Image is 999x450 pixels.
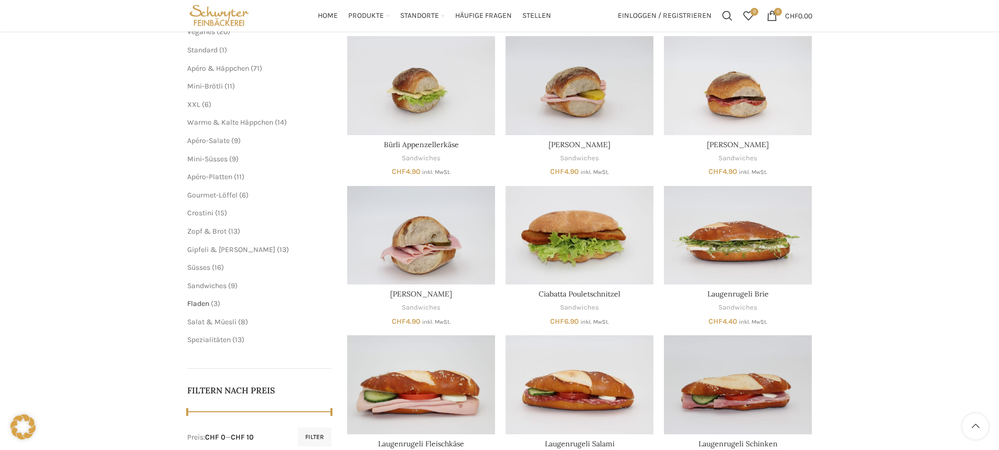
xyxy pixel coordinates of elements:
[581,169,609,175] small: inkl. MwSt.
[347,36,495,135] a: Bürli Appenzellerkäse
[550,317,579,326] bdi: 6.90
[539,289,620,299] a: Ciabatta Pouletschnitzel
[187,245,275,254] a: Gipfeli & [PERSON_NAME]
[718,153,757,163] a: Sandwiches
[242,191,246,200] span: 6
[708,167,737,176] bdi: 4.90
[187,432,254,443] div: Preis: —
[187,208,213,217] a: Crostini
[227,82,232,91] span: 11
[506,186,653,284] a: Ciabatta Pouletschnitzel
[187,299,209,308] a: Fladen
[187,27,215,36] span: Veganes
[455,5,512,26] a: Häufige Fragen
[187,100,200,109] span: XXL
[187,82,223,91] a: Mini-Brötli
[506,36,653,135] a: Bürli Fleischkäse
[402,303,441,313] a: Sandwiches
[232,155,236,163] span: 9
[707,289,769,299] a: Laugenrugeli Brie
[761,5,818,26] a: 0 CHF0.00
[222,46,224,54] span: 1
[205,433,225,442] span: CHF 0
[347,186,495,284] a: Bürli Schinken
[545,439,615,448] a: Laugenrugeli Salami
[187,281,227,290] a: Sandwiches
[550,167,579,176] bdi: 4.90
[618,12,712,19] span: Einloggen / Registrieren
[187,172,232,181] a: Apéro-Platten
[187,46,218,54] a: Standard
[187,64,249,73] span: Apéro & Häppchen
[187,136,230,145] a: Apéro-Salate
[739,319,767,325] small: inkl. MwSt.
[318,5,338,26] a: Home
[738,5,759,26] div: Meine Wunschliste
[187,263,210,272] a: Süsses
[213,299,218,308] span: 3
[187,10,252,19] a: Site logo
[613,5,717,26] a: Einloggen / Registrieren
[187,118,273,127] a: Warme & Kalte Häppchen
[231,281,235,290] span: 9
[390,289,452,299] a: [PERSON_NAME]
[664,186,812,284] a: Laugenrugeli Brie
[187,227,227,236] a: Zopf & Brot
[231,227,238,236] span: 13
[549,140,610,149] a: [PERSON_NAME]
[581,319,609,325] small: inkl. MwSt.
[560,153,599,163] a: Sandwiches
[187,385,332,396] h5: Filtern nach Preis
[205,100,209,109] span: 6
[785,11,798,20] span: CHF
[664,335,812,434] a: Laugenrugeli Schinken
[187,335,231,344] a: Spezialitäten
[231,433,254,442] span: CHF 10
[402,153,441,163] a: Sandwiches
[708,167,723,176] span: CHF
[750,8,758,16] span: 0
[219,27,228,36] span: 20
[347,335,495,434] a: Laugenrugeli Fleischkäse
[550,167,564,176] span: CHF
[280,245,286,254] span: 13
[237,172,242,181] span: 11
[277,118,284,127] span: 14
[422,169,450,175] small: inkl. MwSt.
[664,36,812,135] a: Bürli Salami
[699,439,778,448] a: Laugenrugeli Schinken
[318,11,338,21] span: Home
[234,136,238,145] span: 9
[708,317,737,326] bdi: 4.40
[550,317,564,326] span: CHF
[253,64,260,73] span: 71
[187,191,238,200] a: Gourmet-Löffel
[214,263,221,272] span: 16
[422,319,450,325] small: inkl. MwSt.
[241,317,245,326] span: 8
[348,5,390,26] a: Produkte
[392,317,421,326] bdi: 4.90
[717,5,738,26] a: Suchen
[187,155,228,163] a: Mini-Süsses
[298,427,331,446] button: Filter
[718,303,757,313] a: Sandwiches
[256,5,612,26] div: Main navigation
[455,11,512,21] span: Häufige Fragen
[218,208,224,217] span: 15
[392,167,421,176] bdi: 4.90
